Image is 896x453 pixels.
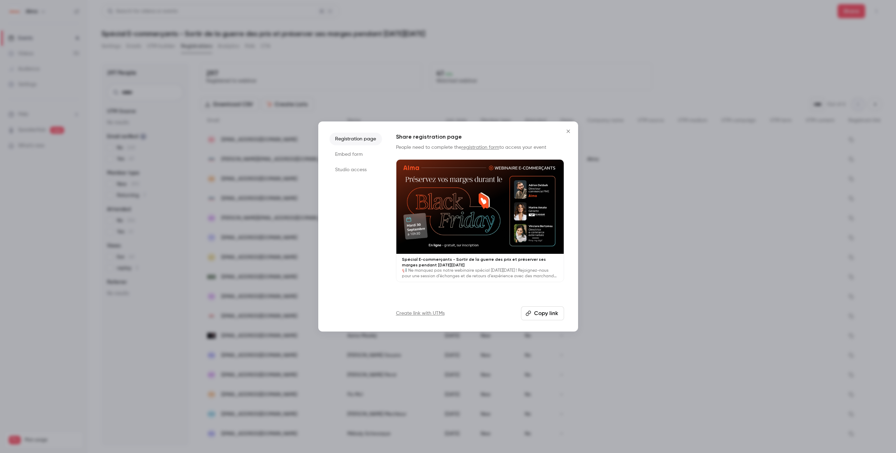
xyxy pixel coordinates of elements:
[396,144,564,151] p: People need to complete the to access your event
[396,310,445,317] a: Create link with UTMs
[521,306,564,320] button: Copy link
[402,257,558,268] p: Spécial E-commerçants - Sortir de la guerre des prix et préserver ses marges pendant [DATE][DATE]
[329,133,382,145] li: Registration page
[396,133,564,141] h1: Share registration page
[329,163,382,176] li: Studio access
[402,268,558,279] p: 📢 Ne manquez pas notre webinaire spécial [DATE][DATE] ! Rejoignez-nous pour une session d’échange...
[561,124,575,138] button: Close
[461,145,499,150] a: registration form
[329,148,382,161] li: Embed form
[396,159,564,282] a: Spécial E-commerçants - Sortir de la guerre des prix et préserver ses marges pendant [DATE][DATE]...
